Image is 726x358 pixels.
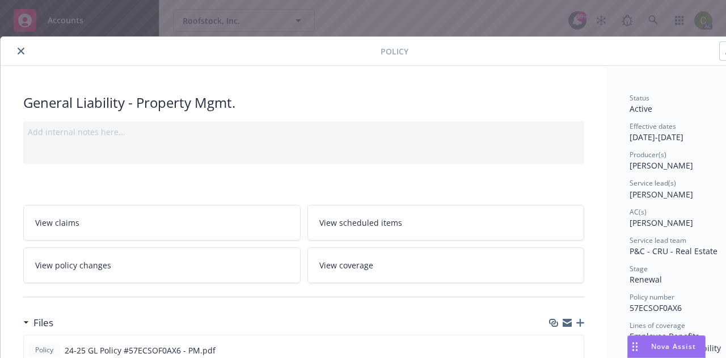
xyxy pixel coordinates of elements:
[35,217,79,229] span: View claims
[630,150,666,159] span: Producer(s)
[630,93,649,103] span: Status
[630,274,662,285] span: Renewal
[35,259,111,271] span: View policy changes
[630,321,685,330] span: Lines of coverage
[28,126,580,138] div: Add internal notes here...
[307,205,585,241] a: View scheduled items
[630,235,686,245] span: Service lead team
[307,247,585,283] a: View coverage
[14,44,28,58] button: close
[33,315,53,330] h3: Files
[651,342,696,351] span: Nova Assist
[630,217,693,228] span: [PERSON_NAME]
[319,259,373,271] span: View coverage
[630,178,676,188] span: Service lead(s)
[630,264,648,273] span: Stage
[630,246,717,256] span: P&C - CRU - Real Estate
[569,344,579,356] button: preview file
[628,336,642,357] div: Drag to move
[23,315,53,330] div: Files
[319,217,402,229] span: View scheduled items
[23,247,301,283] a: View policy changes
[33,345,56,355] span: Policy
[630,207,647,217] span: AC(s)
[23,93,584,112] div: General Liability - Property Mgmt.
[627,335,706,358] button: Nova Assist
[630,103,652,114] span: Active
[23,205,301,241] a: View claims
[381,45,408,57] span: Policy
[630,160,693,171] span: [PERSON_NAME]
[630,292,674,302] span: Policy number
[551,344,560,356] button: download file
[630,189,693,200] span: [PERSON_NAME]
[630,121,676,131] span: Effective dates
[630,302,682,313] span: 57ECSOF0AX6
[65,344,216,356] span: 24-25 GL Policy #57ECSOF0AX6 - PM.pdf
[630,331,702,353] span: Employee Benefits Liability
